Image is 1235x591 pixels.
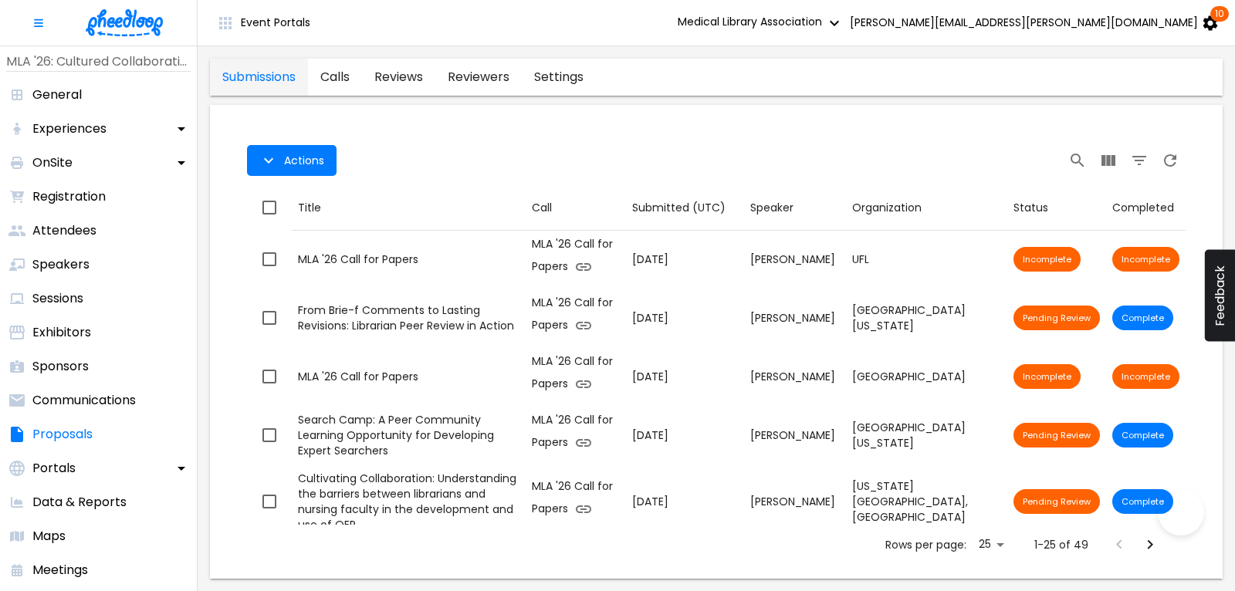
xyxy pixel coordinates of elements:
[1158,489,1204,535] iframe: Help Scout Beacon - Open
[1013,423,1100,447] div: Proposal is pending review
[750,252,839,267] div: [PERSON_NAME]
[32,527,66,545] p: Maps
[1013,429,1100,441] span: Pending Review
[973,533,1010,556] div: 25
[308,59,362,96] a: proposals-tab-calls
[32,493,127,512] p: Data & Reports
[32,120,107,138] p: Experiences
[532,198,621,217] div: Call
[532,353,621,400] div: MLA '26 Call for Papers
[632,198,726,218] div: Submitted (UTC)
[1112,247,1179,272] div: Submission is incomplete
[632,369,738,385] p: [DATE]
[1034,537,1088,552] p: 1-25 of 49
[852,302,1001,333] div: [GEOGRAPHIC_DATA][US_STATE]
[852,478,1001,525] div: [US_STATE][GEOGRAPHIC_DATA], [GEOGRAPHIC_DATA]
[1112,364,1179,389] div: Submission is incomplete
[532,412,621,458] div: MLA '26 Call for Papers
[1112,495,1173,508] span: Complete
[1213,265,1227,326] span: Feedback
[632,427,738,444] p: [DATE]
[32,561,88,579] p: Meetings
[1013,364,1081,389] div: Proposal submission has not been completed
[750,494,839,509] div: [PERSON_NAME]
[626,194,732,222] button: Sort
[1112,253,1179,265] span: Incomplete
[241,16,310,29] span: Event Portals
[750,427,839,443] div: [PERSON_NAME]
[885,537,966,552] p: Rows per page:
[1210,6,1229,22] span: 10
[298,198,519,217] div: Title
[32,289,83,308] p: Sessions
[1135,529,1166,560] button: Next Page
[1155,145,1186,176] button: Refresh Page
[1112,198,1179,217] div: Completed
[1013,247,1081,272] div: Proposal submission has not been completed
[852,198,922,218] div: Organization
[362,59,435,96] a: proposals-tab-reviews
[852,420,1001,451] div: [GEOGRAPHIC_DATA][US_STATE]
[210,59,596,96] div: proposals tabs
[298,471,519,532] div: Cultivating Collaboration: Understanding the barriers between librarians and nursing faculty in t...
[632,310,738,326] p: [DATE]
[204,8,323,39] button: Event Portals
[32,357,89,376] p: Sponsors
[850,16,1198,29] span: [PERSON_NAME][EMAIL_ADDRESS][PERSON_NAME][DOMAIN_NAME]
[210,59,308,96] a: proposals-tab-submissions
[846,194,928,222] button: Sort
[532,236,621,282] div: MLA '26 Call for Papers
[750,369,839,384] div: [PERSON_NAME]
[1112,312,1173,324] span: Complete
[852,252,1001,267] div: UFL
[1013,370,1081,383] span: Incomplete
[86,9,163,36] img: logo
[32,425,93,444] p: Proposals
[32,459,76,478] p: Portals
[32,255,90,274] p: Speakers
[1112,306,1173,330] div: Submission is complete
[1013,198,1100,217] div: Status
[1013,312,1100,324] span: Pending Review
[532,295,621,341] div: MLA '26 Call for Papers
[298,302,519,333] div: From Brie-f Comments to Lasting Revisions: Librarian Peer Review in Action
[847,8,1223,39] button: [PERSON_NAME][EMAIL_ADDRESS][PERSON_NAME][DOMAIN_NAME] 10
[632,494,738,510] p: [DATE]
[32,391,136,410] p: Communications
[32,86,82,104] p: General
[32,187,106,206] p: Registration
[1112,429,1173,441] span: Complete
[532,478,621,525] div: MLA '26 Call for Papers
[32,221,96,240] p: Attendees
[750,310,839,326] div: [PERSON_NAME]
[1112,423,1173,447] div: Submission is complete
[298,412,519,458] div: Search Camp: A Peer Community Learning Opportunity for Developing Expert Searchers
[1062,145,1093,176] button: Search
[522,59,596,96] a: proposals-tab-settings
[675,8,847,39] button: Medical Library Association
[435,59,522,96] a: proposals-tab-reviewers
[1013,306,1100,330] div: Proposal is pending review
[750,198,839,217] div: Speaker
[632,252,738,268] p: [DATE]
[1155,150,1186,168] span: Refresh Page
[247,136,1186,185] div: Table Toolbar
[1093,145,1124,176] button: View Columns
[6,52,191,71] p: MLA '26: Cultured Collaborations
[1013,253,1081,265] span: Incomplete
[1112,370,1179,383] span: Incomplete
[1124,145,1155,176] button: Filter Table
[298,252,519,267] div: MLA '26 Call for Papers
[1013,495,1100,508] span: Pending Review
[298,369,519,384] div: MLA '26 Call for Papers
[247,145,337,176] button: Actions
[678,14,844,29] span: Medical Library Association
[32,323,91,342] p: Exhibitors
[852,369,1001,384] div: [GEOGRAPHIC_DATA]
[284,154,324,167] span: Actions
[1013,489,1100,514] div: Proposal is pending review
[32,154,73,172] p: OnSite
[1112,489,1173,514] div: Submission is complete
